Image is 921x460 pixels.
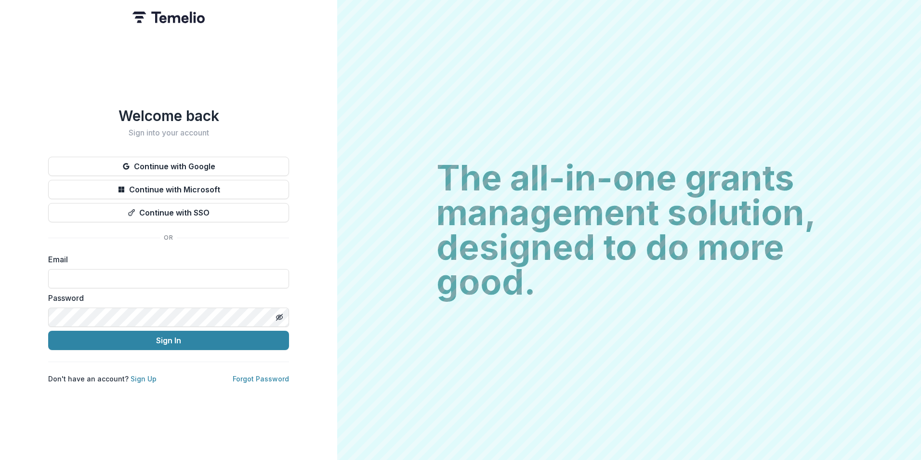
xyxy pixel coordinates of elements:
button: Continue with Google [48,157,289,176]
button: Toggle password visibility [272,310,287,325]
button: Continue with SSO [48,203,289,222]
img: Temelio [132,12,205,23]
h1: Welcome back [48,107,289,124]
h2: Sign into your account [48,128,289,137]
button: Continue with Microsoft [48,180,289,199]
a: Sign Up [131,375,157,383]
button: Sign In [48,331,289,350]
label: Password [48,292,283,304]
label: Email [48,254,283,265]
p: Don't have an account? [48,374,157,384]
a: Forgot Password [233,375,289,383]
